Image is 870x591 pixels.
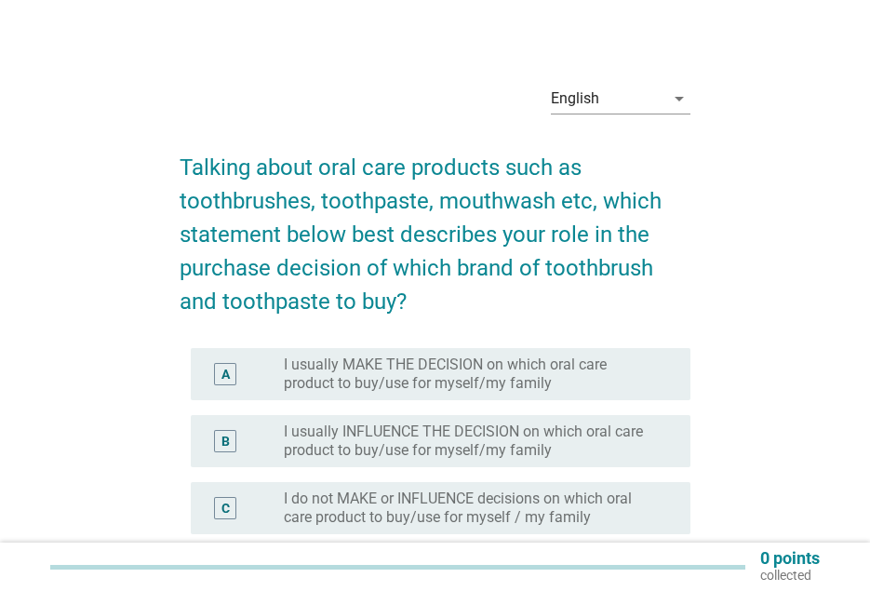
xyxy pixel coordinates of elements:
div: B [221,432,230,451]
p: 0 points [760,550,820,567]
p: collected [760,567,820,584]
div: A [221,365,230,384]
label: I usually MAKE THE DECISION on which oral care product to buy/use for myself/my family [284,356,661,393]
i: arrow_drop_down [668,87,690,110]
h2: Talking about oral care products such as toothbrushes, toothpaste, mouthwash etc, which statement... [180,132,690,318]
div: C [221,499,230,518]
div: English [551,90,599,107]
label: I usually INFLUENCE THE DECISION on which oral care product to buy/use for myself/my family [284,423,661,460]
label: I do not MAKE or INFLUENCE decisions on which oral care product to buy/use for myself / my family [284,490,661,527]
